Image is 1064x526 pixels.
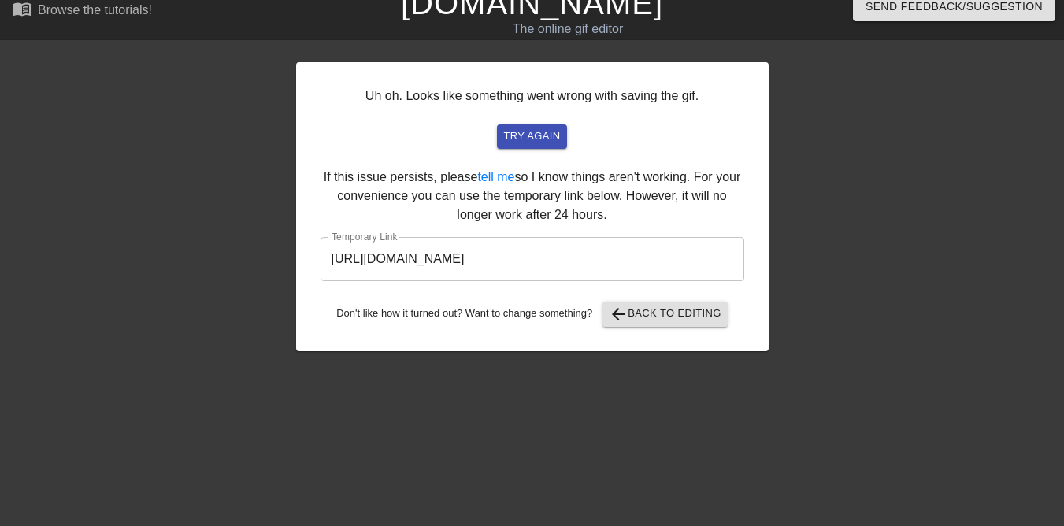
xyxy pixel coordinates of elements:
[362,20,773,39] div: The online gif editor
[477,170,514,183] a: tell me
[609,305,628,324] span: arrow_back
[321,237,744,281] input: bare
[321,302,744,327] div: Don't like how it turned out? Want to change something?
[602,302,728,327] button: Back to Editing
[38,3,152,17] div: Browse the tutorials!
[296,62,769,351] div: Uh oh. Looks like something went wrong with saving the gif. If this issue persists, please so I k...
[497,124,566,149] button: try again
[503,128,560,146] span: try again
[609,305,721,324] span: Back to Editing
